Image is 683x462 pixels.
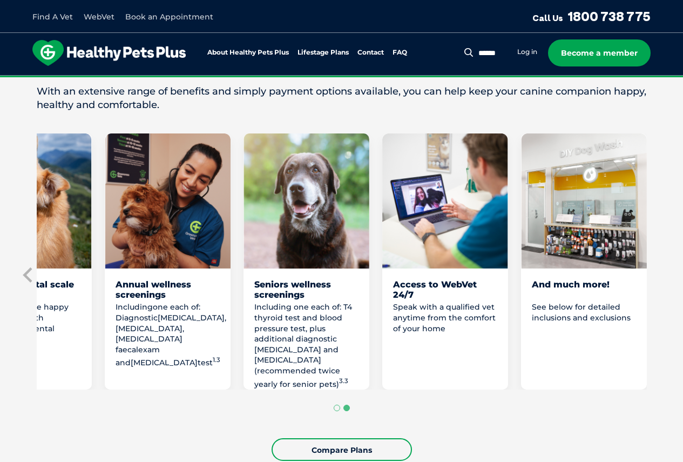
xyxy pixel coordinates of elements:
[254,279,359,300] div: Seniors wellness screenings
[532,302,636,323] p: See below for detailed inclusions and exclusions
[382,133,508,390] li: 7 of 8
[213,356,220,364] sup: 1.3
[116,345,138,354] span: faecal
[37,403,647,413] ul: Select a slide to show
[334,405,340,411] button: Go to page 1
[131,358,198,367] span: [MEDICAL_DATA]
[198,358,220,367] span: test
[393,279,497,300] div: Access to WebVet 24/7
[116,302,153,312] span: Including
[532,8,651,24] a: Call Us1800 738 775
[297,49,349,56] a: Lifestage Plans
[116,279,220,300] div: Annual wellness screenings
[125,12,213,22] a: Book an Appointment
[37,85,647,112] p: With an extensive range of benefits and simply payment options available, you can help keep your ...
[343,405,350,411] button: Go to page 2
[521,133,647,390] li: 8 of 8
[140,76,543,85] span: Proactive, preventative wellness program designed to keep your pet healthier and happier for longer
[32,40,186,66] img: hpp-logo
[517,48,537,56] a: Log in
[105,133,231,390] li: 5 of 8
[254,302,359,389] p: Including one each of: T4 thyroid test and blood pressure test, plus additional diagnostic [MEDIC...
[393,302,497,334] p: Speak with a qualified vet anytime from the comfort of your home
[21,267,37,283] button: Previous slide
[225,313,226,323] span: ,
[339,378,348,385] sup: 3.3
[84,12,114,22] a: WebVet
[32,12,73,22] a: Find A Vet
[116,302,200,323] span: one each of: Diagnostic
[532,12,563,23] span: Call Us
[116,334,182,344] span: [MEDICAL_DATA]
[116,358,131,367] span: and
[548,39,651,66] a: Become a member
[116,324,182,333] span: [MEDICAL_DATA]
[207,49,289,56] a: About Healthy Pets Plus
[182,324,184,333] span: ,
[532,279,636,300] div: And much more!
[158,313,225,323] span: [MEDICAL_DATA]
[462,47,476,58] button: Search
[244,133,369,390] li: 6 of 8
[138,345,160,354] span: exam
[393,49,407,56] a: FAQ
[357,49,384,56] a: Contact
[272,438,412,461] a: Compare Plans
